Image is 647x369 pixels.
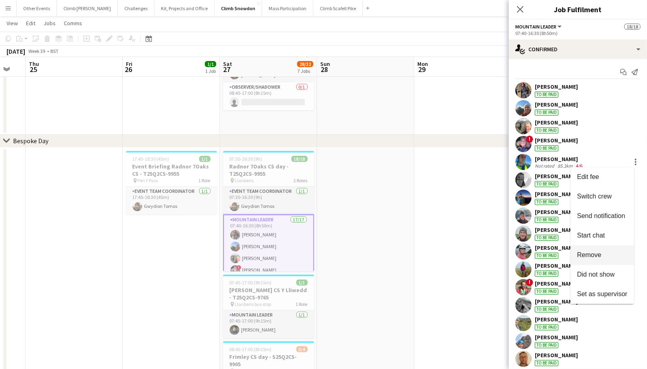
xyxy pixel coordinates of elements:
span: Did not show [577,271,615,278]
button: Set as supervisor [571,284,634,304]
button: Did not show [571,265,634,284]
button: Edit fee [571,167,634,187]
span: Edit fee [577,173,599,180]
span: Send notification [577,212,625,219]
button: Send notification [571,206,634,226]
span: Start chat [577,232,605,239]
span: Set as supervisor [577,290,627,297]
button: Start chat [571,226,634,245]
span: Switch crew [577,193,612,200]
button: Switch crew [571,187,634,206]
button: Remove [571,245,634,265]
span: Remove [577,251,601,258]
